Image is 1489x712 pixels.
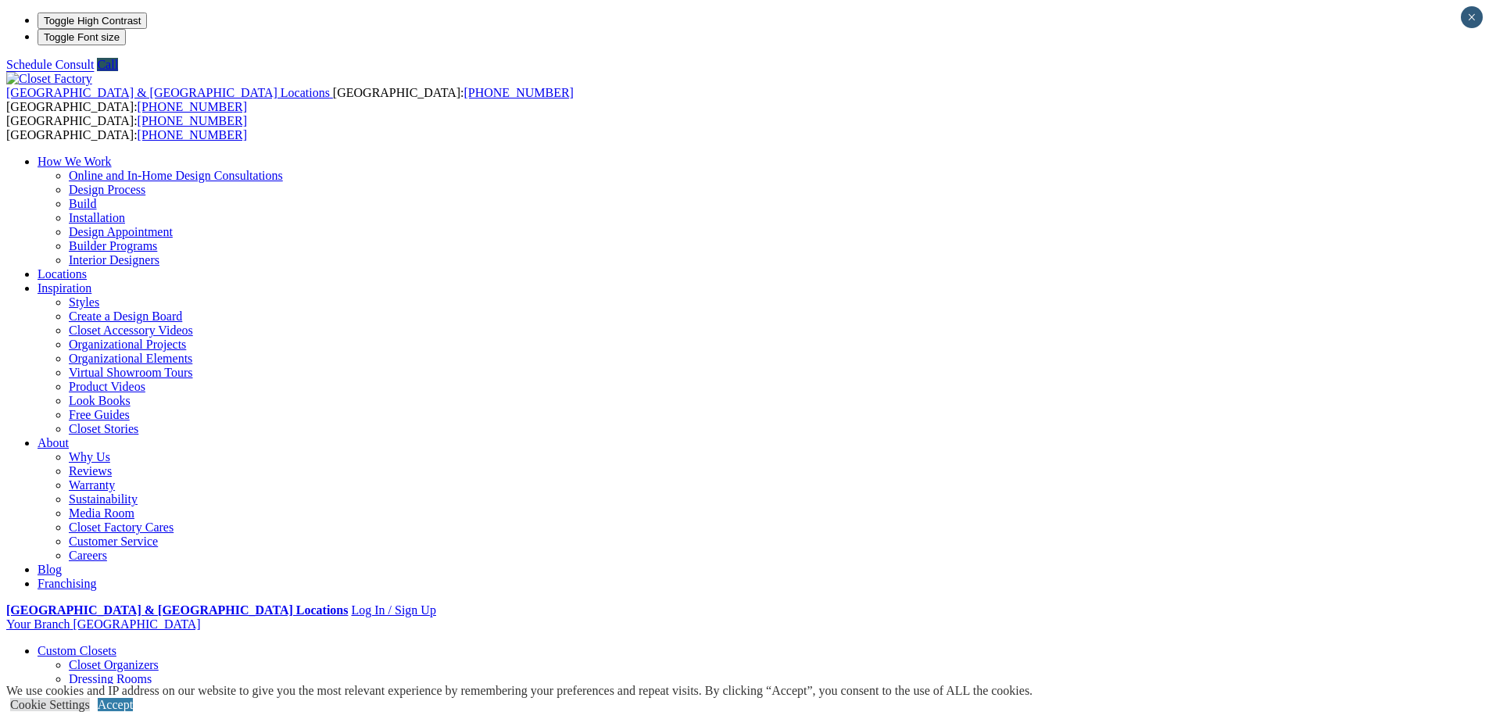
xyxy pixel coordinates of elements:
a: Create a Design Board [69,309,182,323]
a: Build [69,197,97,210]
a: [GEOGRAPHIC_DATA] & [GEOGRAPHIC_DATA] Locations [6,86,333,99]
a: Closet Stories [69,422,138,435]
button: Close [1461,6,1483,28]
a: Free Guides [69,408,130,421]
a: How We Work [38,155,112,168]
a: Dressing Rooms [69,672,152,685]
a: [PHONE_NUMBER] [138,114,247,127]
span: [GEOGRAPHIC_DATA] [73,617,200,631]
a: Warranty [69,478,115,492]
a: Locations [38,267,87,281]
a: Closet Factory Cares [69,521,174,534]
a: Custom Closets [38,644,116,657]
a: Online and In-Home Design Consultations [69,169,283,182]
a: Styles [69,295,99,309]
a: Design Appointment [69,225,173,238]
a: Sustainability [69,492,138,506]
a: Virtual Showroom Tours [69,366,193,379]
a: Design Process [69,183,145,196]
a: Closet Accessory Videos [69,324,193,337]
a: [PHONE_NUMBER] [138,128,247,141]
a: Inspiration [38,281,91,295]
a: Reviews [69,464,112,478]
button: Toggle High Contrast [38,13,147,29]
a: Call [97,58,118,71]
a: Product Videos [69,380,145,393]
a: Careers [69,549,107,562]
button: Toggle Font size [38,29,126,45]
span: [GEOGRAPHIC_DATA]: [GEOGRAPHIC_DATA]: [6,86,574,113]
a: Accept [98,698,133,711]
a: Schedule Consult [6,58,94,71]
a: Interior Designers [69,253,159,267]
a: Blog [38,563,62,576]
span: [GEOGRAPHIC_DATA] & [GEOGRAPHIC_DATA] Locations [6,86,330,99]
a: Log In / Sign Up [351,603,435,617]
a: Customer Service [69,535,158,548]
img: Closet Factory [6,72,92,86]
a: Your Branch [GEOGRAPHIC_DATA] [6,617,201,631]
a: Franchising [38,577,97,590]
a: Organizational Elements [69,352,192,365]
a: Closet Organizers [69,658,159,671]
a: Organizational Projects [69,338,186,351]
a: Cookie Settings [10,698,90,711]
a: [PHONE_NUMBER] [464,86,573,99]
span: Your Branch [6,617,70,631]
div: We use cookies and IP address on our website to give you the most relevant experience by remember... [6,684,1033,698]
span: Toggle High Contrast [44,15,141,27]
a: Installation [69,211,125,224]
span: Toggle Font size [44,31,120,43]
a: Builder Programs [69,239,157,252]
a: [PHONE_NUMBER] [138,100,247,113]
span: [GEOGRAPHIC_DATA]: [GEOGRAPHIC_DATA]: [6,114,247,141]
a: Look Books [69,394,131,407]
a: About [38,436,69,449]
a: [GEOGRAPHIC_DATA] & [GEOGRAPHIC_DATA] Locations [6,603,348,617]
a: Why Us [69,450,110,463]
a: Media Room [69,506,134,520]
